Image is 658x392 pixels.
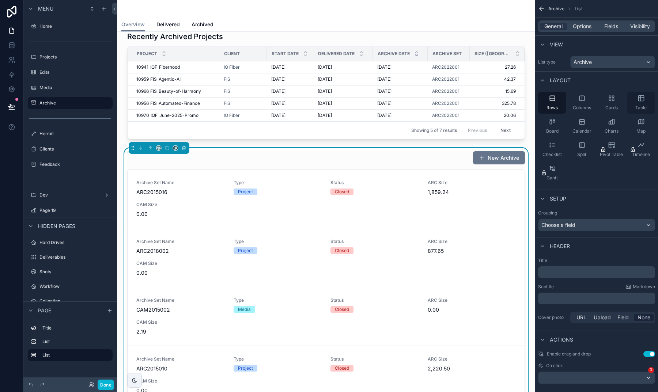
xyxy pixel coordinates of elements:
a: Archive [28,97,113,109]
span: ARC Size [428,297,516,303]
div: Closed [335,189,349,195]
span: Type [234,356,322,362]
span: 0.00 [136,210,225,218]
label: Collection [39,298,111,304]
span: Archive Set Name [136,180,225,186]
span: Board [546,128,559,134]
span: 0.00 [428,306,516,313]
span: Delivered [156,21,180,28]
label: Workflow [39,283,111,289]
span: Status [330,180,419,186]
span: Start Date [272,51,299,57]
span: CAM2015002 [136,306,225,313]
a: Workflow [28,281,113,292]
span: 2,220.50 [428,365,516,372]
button: Columns [568,92,596,114]
div: scrollable content [23,319,117,368]
a: Archive Set NameARC2018002TypeProjectStatusClosedARC Size877.65CAM Size0.00 [128,228,525,287]
span: Upload [594,314,611,321]
span: Visibility [630,23,650,30]
label: Archive [39,100,108,106]
span: Timeline [632,152,650,157]
span: Cards [605,105,618,111]
span: Markdown [633,284,655,290]
span: Split [577,152,586,157]
label: Feedback [39,161,111,167]
a: Markdown [625,284,655,290]
span: Type [234,239,322,244]
button: Archive [570,56,655,68]
label: Clients [39,146,111,152]
a: New Archive [473,151,525,164]
a: Projects [28,51,113,63]
span: Archive Set Name [136,297,225,303]
span: Choose a field [541,222,575,228]
div: Project [238,365,253,372]
label: Shots [39,269,111,275]
span: Delivered Date [318,51,355,57]
span: Fields [604,23,618,30]
button: Cards [597,92,625,114]
span: Columns [573,105,591,111]
span: Archive [548,6,564,12]
button: Split [568,138,596,160]
span: Enable drag and drop [547,351,591,357]
span: Rows [547,105,558,111]
span: Status [330,239,419,244]
button: Timeline [627,138,655,160]
label: Projects [39,54,111,60]
span: ARC Size [428,239,516,244]
label: Home [39,23,111,29]
span: Charts [605,128,619,134]
a: Edits [28,66,113,78]
div: Project [238,247,253,254]
span: None [638,314,650,321]
button: Charts [597,115,625,137]
a: Archive Set NameCAM2015002TypeMediaStatusClosedARC Size0.00CAM Size2.19 [128,287,525,346]
span: Overview [121,21,145,28]
span: CAM Size [136,202,225,208]
button: Table [627,92,655,114]
span: Layout [550,77,571,84]
span: Table [635,105,647,111]
a: Clients [28,143,113,155]
label: Subtitle [538,284,554,290]
span: On click [546,363,563,369]
span: Hidden pages [38,222,75,230]
a: Feedback [28,159,113,170]
div: Closed [335,247,349,254]
label: List [42,339,110,345]
label: List [42,352,107,358]
label: Dev [39,192,101,198]
a: Deliverables [28,251,113,263]
div: scrollable content [538,266,655,278]
span: Status [330,297,419,303]
span: ARC2015016 [136,189,225,196]
div: Closed [335,306,349,313]
a: Dev [28,189,113,201]
a: Hermit [28,128,113,140]
a: Archived [192,18,213,33]
span: General [544,23,563,30]
label: Deliverables [39,254,111,260]
span: Archive Date [378,51,410,57]
a: Archive Set NameARC2015016TypeProjectStatusClosedARC Size1,859.24CAM Size0.00 [128,170,525,228]
label: Edits [39,69,111,75]
span: List [575,6,582,12]
span: CAM Size [136,260,225,266]
span: CAM Size [136,319,225,325]
button: Rows [538,92,566,114]
span: CAM Size [136,378,225,384]
label: Grouping [538,210,557,216]
label: Page 19 [39,208,111,213]
button: Checklist [538,138,566,160]
label: List type [538,59,567,65]
div: scrollable content [538,293,655,304]
label: Cover photo [538,315,567,320]
span: ARC2018002 [136,247,225,255]
span: Archive Set Name [136,356,225,362]
span: Archive [574,58,592,66]
span: Project [137,51,157,57]
label: Media [39,85,111,91]
a: Collection [28,295,113,307]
